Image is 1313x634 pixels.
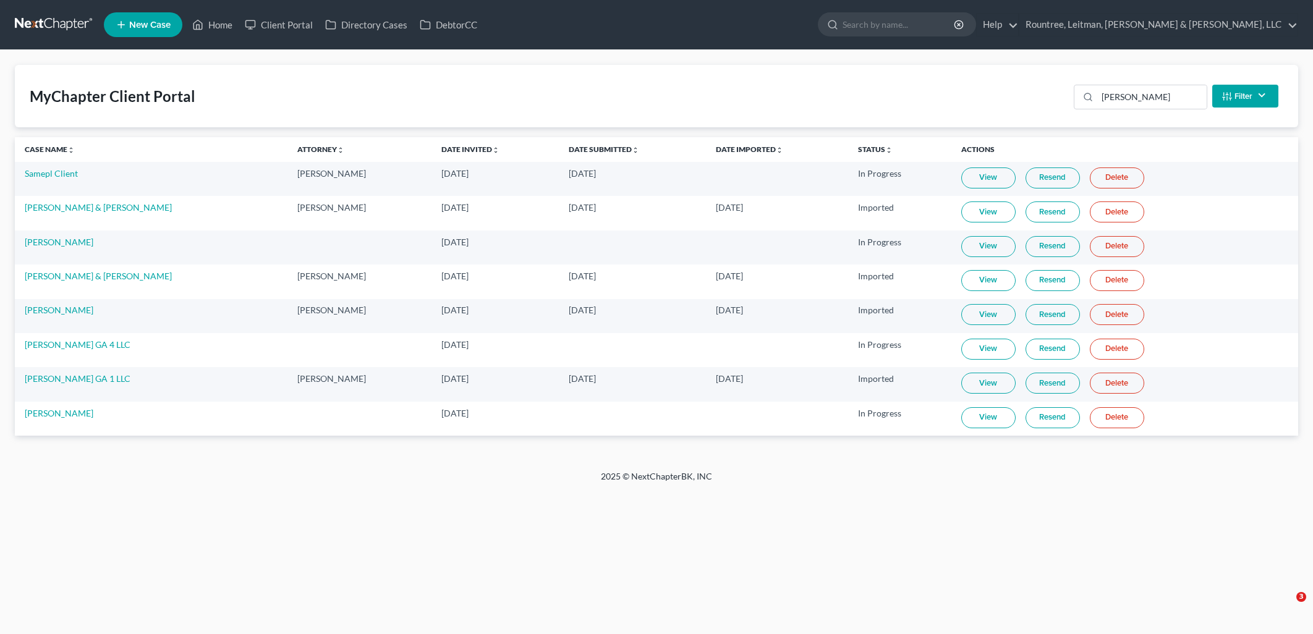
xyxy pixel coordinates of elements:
[776,146,783,154] i: unfold_more
[1090,339,1144,360] a: Delete
[1026,270,1080,291] a: Resend
[287,299,431,333] td: [PERSON_NAME]
[569,202,596,213] span: [DATE]
[1090,201,1144,222] a: Delete
[569,373,596,384] span: [DATE]
[67,146,75,154] i: unfold_more
[25,145,75,154] a: Case Nameunfold_more
[287,162,431,196] td: [PERSON_NAME]
[319,14,414,36] a: Directory Cases
[239,14,319,36] a: Client Portal
[848,402,951,436] td: In Progress
[287,367,431,401] td: [PERSON_NAME]
[848,299,951,333] td: Imported
[1026,167,1080,188] a: Resend
[1271,592,1301,622] iframe: Intercom live chat
[1097,85,1207,109] input: Search...
[25,305,93,315] a: [PERSON_NAME]
[492,146,499,154] i: unfold_more
[1090,270,1144,291] a: Delete
[25,408,93,418] a: [PERSON_NAME]
[951,137,1298,162] th: Actions
[843,13,956,36] input: Search by name...
[961,167,1016,188] a: View
[716,373,743,384] span: [DATE]
[25,168,78,179] a: Samepl Client
[848,367,951,401] td: Imported
[632,146,639,154] i: unfold_more
[961,236,1016,257] a: View
[1090,236,1144,257] a: Delete
[414,14,483,36] a: DebtorCC
[848,230,951,264] td: In Progress
[569,168,596,179] span: [DATE]
[1090,373,1144,394] a: Delete
[716,305,743,315] span: [DATE]
[25,339,130,350] a: [PERSON_NAME] GA 4 LLC
[1026,339,1080,360] a: Resend
[1026,304,1080,325] a: Resend
[961,270,1016,291] a: View
[1026,407,1080,428] a: Resend
[1090,167,1144,188] a: Delete
[337,146,344,154] i: unfold_more
[441,271,469,281] span: [DATE]
[977,14,1018,36] a: Help
[287,264,431,298] td: [PERSON_NAME]
[25,202,172,213] a: [PERSON_NAME] & [PERSON_NAME]
[186,14,239,36] a: Home
[25,237,93,247] a: [PERSON_NAME]
[569,305,596,315] span: [DATE]
[961,304,1016,325] a: View
[1212,85,1278,108] button: Filter
[441,373,469,384] span: [DATE]
[441,305,469,315] span: [DATE]
[441,202,469,213] span: [DATE]
[441,145,499,154] a: Date Invitedunfold_more
[30,87,195,106] div: MyChapter Client Portal
[848,264,951,298] td: Imported
[297,145,344,154] a: Attorneyunfold_more
[287,196,431,230] td: [PERSON_NAME]
[441,339,469,350] span: [DATE]
[1026,373,1080,394] a: Resend
[885,146,893,154] i: unfold_more
[441,168,469,179] span: [DATE]
[1026,201,1080,222] a: Resend
[569,145,639,154] a: Date Submittedunfold_more
[1296,592,1306,602] span: 3
[441,237,469,247] span: [DATE]
[858,145,893,154] a: Statusunfold_more
[961,373,1016,394] a: View
[961,339,1016,360] a: View
[961,201,1016,222] a: View
[1026,236,1080,257] a: Resend
[1090,304,1144,325] a: Delete
[848,162,951,196] td: In Progress
[569,271,596,281] span: [DATE]
[25,271,172,281] a: [PERSON_NAME] & [PERSON_NAME]
[716,271,743,281] span: [DATE]
[1019,14,1298,36] a: Rountree, Leitman, [PERSON_NAME] & [PERSON_NAME], LLC
[129,20,171,30] span: New Case
[1090,407,1144,428] a: Delete
[961,407,1016,428] a: View
[848,196,951,230] td: Imported
[25,373,130,384] a: [PERSON_NAME] GA 1 LLC
[304,470,1009,492] div: 2025 © NextChapterBK, INC
[716,145,783,154] a: Date Importedunfold_more
[716,202,743,213] span: [DATE]
[441,408,469,418] span: [DATE]
[848,333,951,367] td: In Progress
